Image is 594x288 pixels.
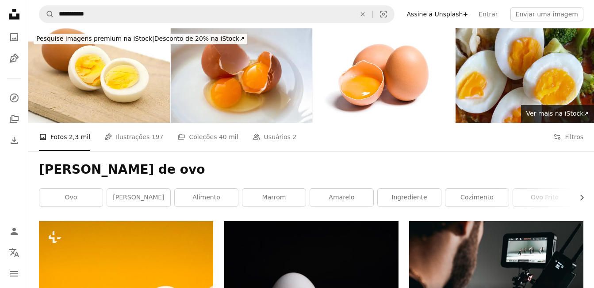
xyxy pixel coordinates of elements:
[104,123,163,151] a: Ilustrações 197
[28,28,170,123] img: Ovos
[553,123,583,151] button: Filtros
[253,123,297,151] a: Usuários 2
[171,28,312,123] img: Gema dupla de um ovo quebrado em um prato branco.
[445,189,509,206] a: cozimento
[293,132,297,142] span: 2
[39,162,583,178] h1: [PERSON_NAME] de ovo
[152,132,164,142] span: 197
[39,189,103,206] a: ovo
[521,105,594,123] a: Ver mais na iStock↗
[373,6,394,23] button: Pesquisa visual
[107,189,170,206] a: [PERSON_NAME]
[28,28,253,50] a: Pesquise imagens premium na iStock|Desconto de 20% na iStock↗
[175,189,238,206] a: alimento
[219,132,238,142] span: 40 mil
[313,28,455,123] img: Grupo de marrom ovos crus, está quebrada, isolada em branco
[5,244,23,261] button: Idioma
[574,189,583,206] button: rolar lista para a direita
[402,7,474,21] a: Assine a Unsplash+
[513,189,576,206] a: ovo frito
[526,110,589,117] span: Ver mais na iStock ↗
[378,189,441,206] a: ingrediente
[473,7,503,21] a: Entrar
[510,7,583,21] button: Enviar uma imagem
[5,50,23,67] a: Ilustrações
[39,5,395,23] form: Pesquise conteúdo visual em todo o site
[310,189,373,206] a: amarelo
[353,6,372,23] button: Limpar
[242,189,306,206] a: marrom
[5,89,23,107] a: Explorar
[5,222,23,240] a: Entrar / Cadastrar-se
[5,132,23,149] a: Histórico de downloads
[39,6,54,23] button: Pesquise na Unsplash
[36,35,245,42] span: Desconto de 20% na iStock ↗
[5,110,23,128] a: Coleções
[36,35,154,42] span: Pesquise imagens premium na iStock |
[5,265,23,283] button: Menu
[5,28,23,46] a: Fotos
[177,123,238,151] a: Coleções 40 mil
